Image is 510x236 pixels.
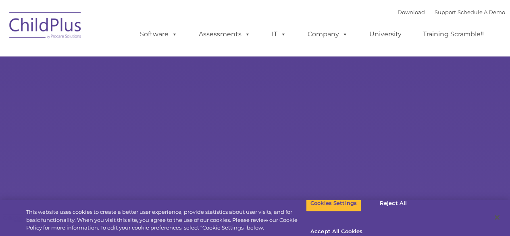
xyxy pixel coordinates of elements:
button: Close [488,209,506,226]
a: Download [398,9,425,15]
a: Training Scramble!! [415,26,492,42]
a: Schedule A Demo [458,9,505,15]
a: Software [132,26,185,42]
a: IT [264,26,294,42]
a: Company [300,26,356,42]
a: Support [435,9,456,15]
font: | [398,9,505,15]
button: Reject All [368,195,418,212]
a: Assessments [191,26,258,42]
img: ChildPlus by Procare Solutions [5,6,86,47]
div: This website uses cookies to create a better user experience, provide statistics about user visit... [26,208,306,232]
button: Cookies Settings [306,195,361,212]
a: University [361,26,410,42]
